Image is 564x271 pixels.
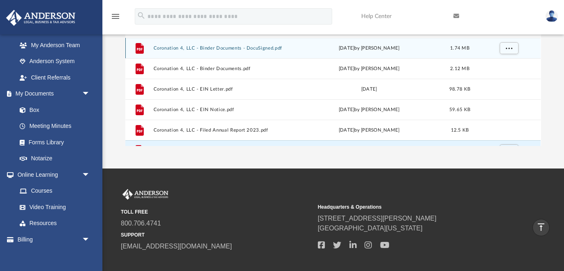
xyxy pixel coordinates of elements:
[546,10,558,22] img: User Pic
[11,102,94,118] a: Box
[11,118,98,134] a: Meeting Minutes
[11,134,94,150] a: Forms Library
[121,208,312,216] small: TOLL FREE
[6,166,98,183] a: Online Learningarrow_drop_down
[82,86,98,102] span: arrow_drop_down
[500,144,519,157] button: More options
[449,107,470,112] span: 59.65 KB
[82,231,98,248] span: arrow_drop_down
[6,231,102,248] a: Billingarrow_drop_down
[111,11,120,21] i: menu
[111,16,120,21] a: menu
[11,150,98,167] a: Notarize
[11,69,98,86] a: Client Referrals
[137,11,146,20] i: search
[536,222,546,232] i: vertical_align_top
[299,126,440,134] div: [DATE] by [PERSON_NAME]
[450,66,469,71] span: 2.12 MB
[11,183,98,199] a: Courses
[154,66,295,71] button: Coronation 4, LLC - Binder Documents.pdf
[318,225,423,232] a: [GEOGRAPHIC_DATA][US_STATE]
[318,215,437,222] a: [STREET_ADDRESS][PERSON_NAME]
[532,219,550,236] a: vertical_align_top
[11,37,94,53] a: My Anderson Team
[299,65,440,72] div: [DATE] by [PERSON_NAME]
[450,46,469,50] span: 1.74 MB
[121,220,161,227] a: 800.706.4741
[299,44,440,52] div: [DATE] by [PERSON_NAME]
[121,189,170,200] img: Anderson Advisors Platinum Portal
[154,87,295,92] button: Coronation 4, LLC - EIN Letter.pdf
[154,107,295,112] button: Coronation 4, LLC - EIN Notice.pdf
[11,53,98,70] a: Anderson System
[121,231,312,239] small: SUPPORT
[4,10,78,26] img: Anderson Advisors Platinum Portal
[82,166,98,183] span: arrow_drop_down
[451,128,469,132] span: 12.5 KB
[154,46,295,51] button: Coronation 4, LLC - Binder Documents - DocuSigned.pdf
[11,215,98,232] a: Resources
[299,106,440,113] div: [DATE] by [PERSON_NAME]
[500,42,519,54] button: More options
[318,203,509,211] small: Headquarters & Operations
[11,199,94,215] a: Video Training
[154,128,295,133] button: Coronation 4, LLC - Filed Annual Report 2023.pdf
[449,87,470,91] span: 98.78 KB
[299,85,440,93] div: [DATE]
[6,86,98,102] a: My Documentsarrow_drop_down
[121,243,232,250] a: [EMAIL_ADDRESS][DOMAIN_NAME]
